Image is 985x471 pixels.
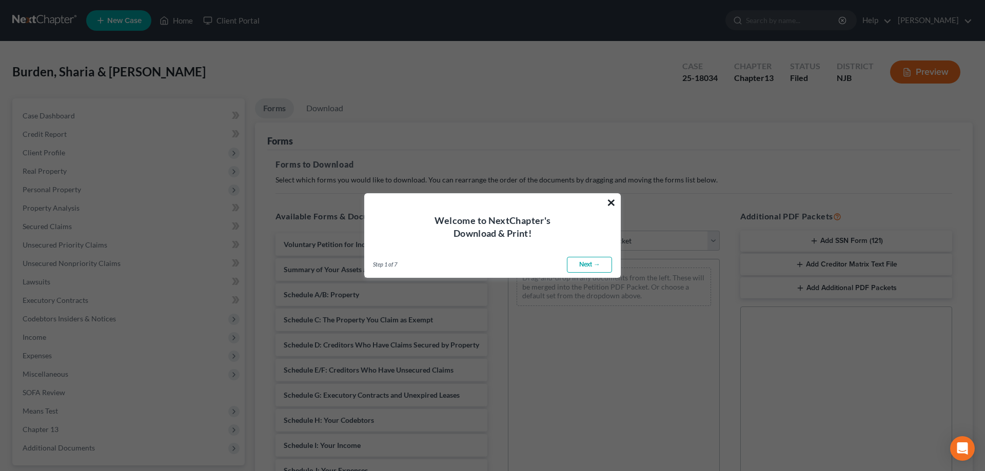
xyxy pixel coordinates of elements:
[567,257,612,273] a: Next →
[377,214,608,240] h4: Welcome to NextChapter's Download & Print!
[950,436,975,461] div: Open Intercom Messenger
[606,194,616,211] button: ×
[373,260,397,269] span: Step 1 of 7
